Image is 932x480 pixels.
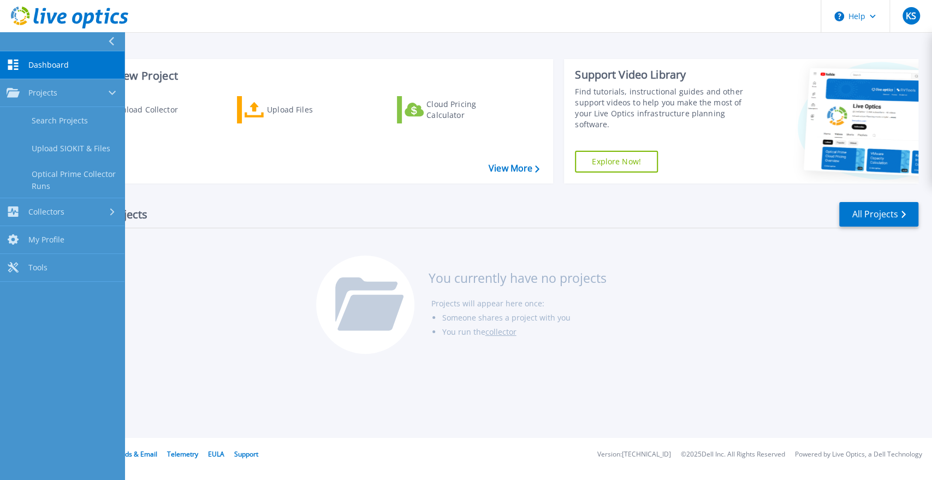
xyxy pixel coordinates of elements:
span: Projects [28,88,57,98]
h3: You currently have no projects [428,272,606,284]
a: EULA [208,449,224,459]
a: Support [234,449,258,459]
a: View More [489,163,539,174]
li: You run the [442,325,606,339]
li: Someone shares a project with you [442,311,606,325]
span: Dashboard [28,60,69,70]
span: My Profile [28,235,64,245]
div: Support Video Library [575,68,754,82]
span: Collectors [28,207,64,217]
a: collector [485,327,516,337]
li: © 2025 Dell Inc. All Rights Reserved [681,451,785,458]
a: All Projects [839,202,918,227]
a: Cloud Pricing Calculator [397,96,519,123]
h3: Start a New Project [78,70,539,82]
a: Download Collector [78,96,199,123]
li: Powered by Live Optics, a Dell Technology [795,451,922,458]
div: Upload Files [267,99,354,121]
a: Ads & Email [121,449,157,459]
div: Cloud Pricing Calculator [426,99,514,121]
li: Projects will appear here once: [431,297,606,311]
span: KS [906,11,916,20]
div: Find tutorials, instructional guides and other support videos to help you make the most of your L... [575,86,754,130]
span: Tools [28,263,48,272]
a: Telemetry [167,449,198,459]
li: Version: [TECHNICAL_ID] [597,451,671,458]
a: Upload Files [237,96,359,123]
a: Explore Now! [575,151,658,173]
div: Download Collector [105,99,193,121]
